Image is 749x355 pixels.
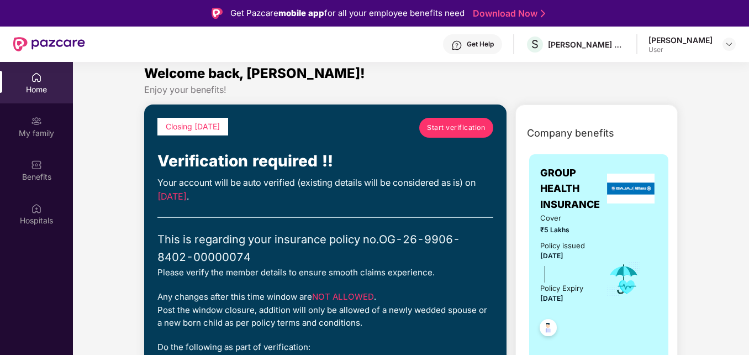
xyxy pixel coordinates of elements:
[144,84,678,96] div: Enjoy your benefits!
[157,176,493,203] div: Your account will be auto verified (existing details will be considered as is) on .
[540,252,563,260] span: [DATE]
[157,231,493,266] div: This is regarding your insurance policy no. OG-26-9906-8402-00000074
[166,122,220,131] span: Closing [DATE]
[31,159,42,170] img: svg+xml;base64,PHN2ZyBpZD0iQmVuZWZpdHMiIHhtbG5zPSJodHRwOi8vd3d3LnczLm9yZy8yMDAwL3N2ZyIgd2lkdGg9Ij...
[541,8,545,19] img: Stroke
[548,39,625,50] div: [PERSON_NAME] APPAREL PRIVATE LIMITED
[157,191,187,202] span: [DATE]
[535,316,562,343] img: svg+xml;base64,PHN2ZyB4bWxucz0iaHR0cDovL3d3dy53My5vcmcvMjAwMC9zdmciIHdpZHRoPSI0OC45NDMiIGhlaWdodD...
[31,203,42,214] img: svg+xml;base64,PHN2ZyBpZD0iSG9zcGl0YWxzIiB4bWxucz0iaHR0cDovL3d3dy53My5vcmcvMjAwMC9zdmciIHdpZHRoPS...
[312,291,374,302] span: NOT ALLOWED
[230,7,465,20] div: Get Pazcare for all your employee benefits need
[473,8,542,19] a: Download Now
[540,283,583,294] div: Policy Expiry
[527,126,614,141] span: Company benefits
[278,8,324,18] strong: mobile app
[725,40,734,49] img: svg+xml;base64,PHN2ZyBpZD0iRHJvcGRvd24tMzJ4MzIiIHhtbG5zPSJodHRwOi8vd3d3LnczLm9yZy8yMDAwL3N2ZyIgd2...
[540,165,604,212] span: GROUP HEALTH INSURANCE
[419,118,493,138] a: Start verification
[31,72,42,83] img: svg+xml;base64,PHN2ZyBpZD0iSG9tZSIgeG1sbnM9Imh0dHA6Ly93d3cudzMub3JnLzIwMDAvc3ZnIiB3aWR0aD0iMjAiIG...
[157,290,493,330] div: Any changes after this time window are . Post the window closure, addition will only be allowed o...
[427,122,485,133] span: Start verification
[607,174,655,203] img: insurerLogo
[648,45,713,54] div: User
[540,212,591,224] span: Cover
[540,294,563,302] span: [DATE]
[648,35,713,45] div: [PERSON_NAME]
[144,65,365,81] span: Welcome back, [PERSON_NAME]!
[13,37,85,51] img: New Pazcare Logo
[606,261,642,297] img: icon
[531,38,539,51] span: S
[451,40,462,51] img: svg+xml;base64,PHN2ZyBpZD0iSGVscC0zMngzMiIgeG1sbnM9Imh0dHA6Ly93d3cudzMub3JnLzIwMDAvc3ZnIiB3aWR0aD...
[540,225,591,236] span: ₹5 Lakhs
[157,341,493,354] div: Do the following as part of verification:
[540,240,585,252] div: Policy issued
[157,266,493,279] div: Please verify the member details to ensure smooth claims experience.
[157,149,493,173] div: Verification required !!
[467,40,494,49] div: Get Help
[31,116,42,127] img: svg+xml;base64,PHN2ZyB3aWR0aD0iMjAiIGhlaWdodD0iMjAiIHZpZXdCb3g9IjAgMCAyMCAyMCIgZmlsbD0ibm9uZSIgeG...
[212,8,223,19] img: Logo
